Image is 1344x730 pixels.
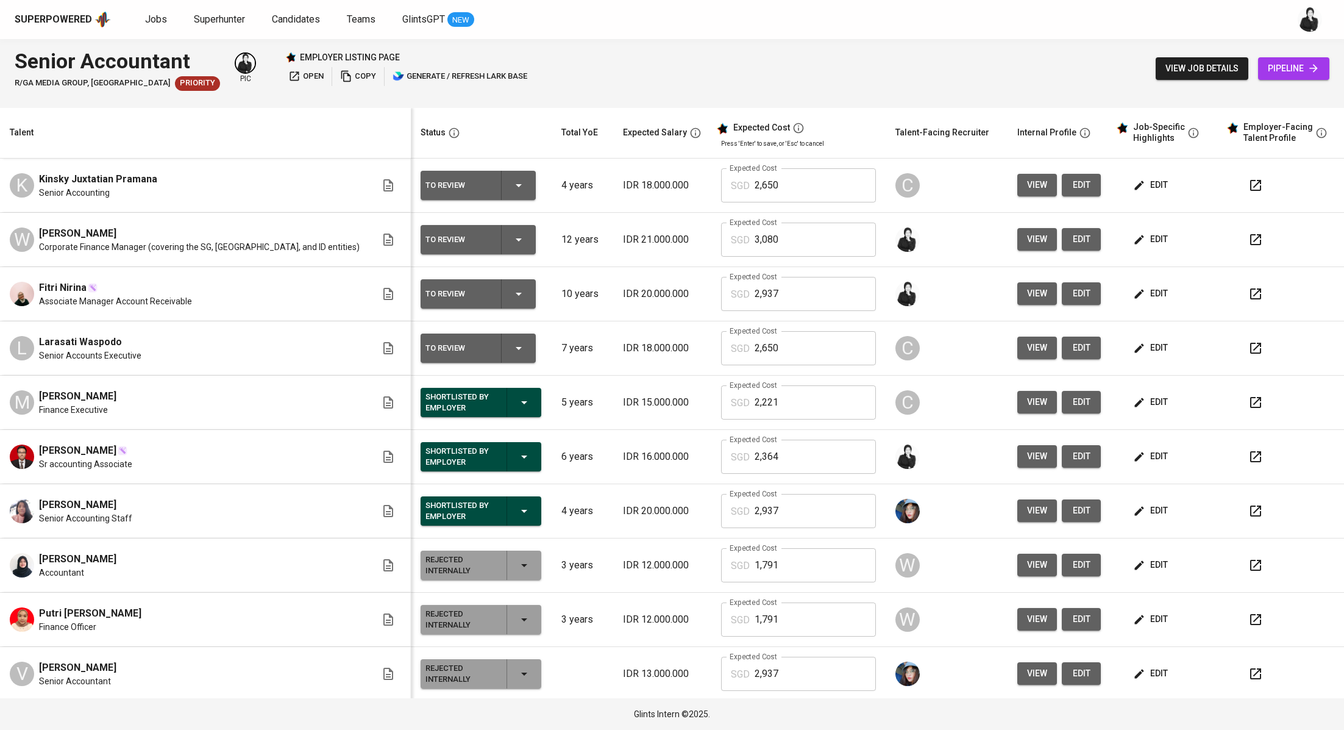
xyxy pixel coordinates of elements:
p: SGD [731,179,750,193]
p: 3 years [561,558,603,573]
span: view [1027,612,1047,627]
img: Fitriani Rahayu [10,553,34,578]
span: [PERSON_NAME] [39,660,116,675]
button: edit [1131,174,1173,196]
img: diazagista@glints.com [895,662,920,686]
p: IDR 21.000.000 [623,232,702,247]
p: 7 years [561,341,603,356]
span: [PERSON_NAME] [39,226,116,241]
button: To Review [421,279,536,309]
span: Senior Accounting [39,187,110,199]
button: edit [1131,608,1173,631]
div: Internal Profile [1017,125,1076,140]
span: edit [1072,232,1091,247]
span: [PERSON_NAME] [39,552,116,567]
span: Fitri Nirina [39,281,87,295]
span: view [1027,557,1047,573]
span: Candidates [272,13,320,25]
img: diazagista@glints.com [895,499,920,523]
img: app logo [94,10,111,29]
button: edit [1131,337,1173,359]
button: edit [1062,445,1101,468]
button: To Review [421,334,536,363]
button: edit [1131,662,1173,685]
button: edit [1131,228,1173,251]
img: Andika Wiro Utomo [10,445,34,469]
span: [PERSON_NAME] [39,389,116,404]
p: IDR 15.000.000 [623,395,702,410]
a: edit [1062,337,1101,359]
a: edit [1062,554,1101,576]
img: magic_wand.svg [118,446,127,456]
div: K [10,173,34,198]
span: Priority [175,77,220,89]
span: view [1027,503,1047,518]
img: medwi@glints.com [1298,7,1322,32]
a: Jobs [145,12,169,27]
button: edit [1131,554,1173,576]
a: Candidates [272,12,322,27]
p: 6 years [561,449,603,464]
span: Teams [347,13,375,25]
div: Talent [10,125,34,140]
span: Senior Accountant [39,675,111,687]
p: SGD [731,342,750,356]
img: Fitri Nirina [10,282,34,306]
span: Accountant [39,567,84,579]
span: Superhunter [194,13,245,25]
button: view [1017,282,1057,305]
span: view job details [1165,61,1239,76]
p: 10 years [561,287,603,301]
span: edit [1136,557,1168,573]
button: view [1017,391,1057,413]
span: edit [1072,503,1091,518]
p: IDR 18.000.000 [623,178,702,193]
div: C [895,336,920,360]
p: SGD [731,667,750,682]
span: edit [1136,232,1168,247]
button: edit [1062,608,1101,631]
a: edit [1062,174,1101,196]
span: edit [1136,449,1168,464]
div: Shortlisted by Employer [425,498,497,524]
div: Talent-Facing Recruiter [895,125,989,140]
div: New Job received from Demand Team [175,76,220,91]
button: view [1017,499,1057,522]
p: 4 years [561,178,603,193]
span: edit [1072,177,1091,193]
div: V [10,662,34,686]
button: Shortlisted by Employer [421,496,541,526]
span: Finance Executive [39,404,108,416]
div: C [895,390,920,415]
img: medwi@glints.com [895,445,920,469]
button: edit [1062,228,1101,251]
p: 12 years [561,232,603,247]
span: view [1027,232,1047,247]
button: Rejected Internally [421,605,541,634]
p: employer listing page [300,51,400,63]
button: view [1017,608,1057,631]
span: Jobs [145,13,167,25]
p: SGD [731,233,750,248]
div: M [10,390,34,415]
span: Senior Accounts Executive [39,349,141,362]
span: view [1027,666,1047,681]
button: edit [1131,499,1173,522]
button: view job details [1156,57,1248,80]
a: GlintsGPT NEW [402,12,474,27]
span: edit [1072,612,1091,627]
span: GlintsGPT [402,13,445,25]
img: glints_star.svg [1116,122,1128,134]
button: lark generate / refresh lark base [389,67,530,86]
span: Sr accounting Associate [39,458,132,470]
button: open [285,67,327,86]
div: Shortlisted by Employer [425,389,497,416]
button: To Review [421,225,536,254]
span: edit [1072,449,1091,464]
div: Superpowered [15,13,92,27]
div: Expected Cost [733,123,790,134]
span: Kinsky Juxtatian Pramana [39,172,157,187]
